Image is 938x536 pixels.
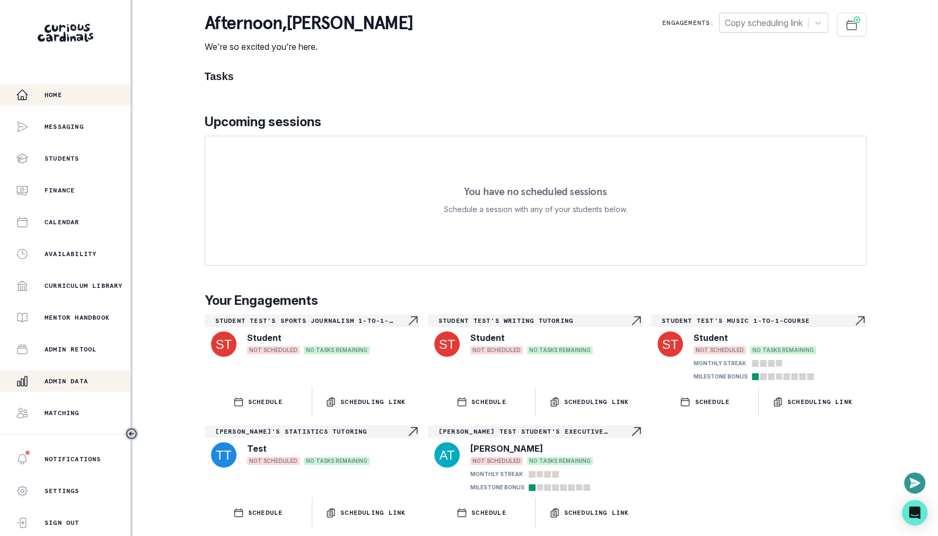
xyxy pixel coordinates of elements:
svg: Navigate to engagement page [630,425,643,438]
a: [PERSON_NAME] test student's Executive Function tutoringNavigate to engagement page[PERSON_NAME]N... [428,425,643,494]
button: Scheduling Link [312,498,419,528]
p: Admin Data [45,377,88,385]
p: Sign Out [45,519,80,527]
button: Toggle sidebar [125,427,138,441]
svg: Navigate to engagement page [854,314,866,327]
p: MILESTONE BONUS [694,373,748,381]
a: Student Test's Writing tutoringNavigate to engagement pageStudentNOT SCHEDULEDNO TASKS REMAINING [428,314,643,359]
button: SCHEDULE [651,387,758,417]
p: MONTHLY STREAK [694,359,746,367]
p: Curriculum Library [45,282,123,290]
button: Scheduling Link [759,387,866,417]
button: SCHEDULE [428,387,535,417]
p: Scheduling Link [340,508,406,517]
p: Admin Retool [45,345,97,354]
button: SCHEDULE [428,498,535,528]
div: Copy scheduling link [725,16,803,29]
span: NOT SCHEDULED [247,457,300,465]
span: NO TASKS REMAINING [527,346,593,354]
p: [PERSON_NAME]'s Statistics tutoring [215,427,407,436]
a: Student Test's Sports Journalism 1-to-1-courseNavigate to engagement pageStudentNOT SCHEDULEDNO T... [205,314,419,359]
span: NOT SCHEDULED [694,346,746,354]
button: Scheduling Link [536,498,643,528]
p: Student Test's Writing tutoring [439,317,630,325]
p: Engagements: [662,19,714,27]
p: afternoon , [PERSON_NAME] [205,13,413,34]
svg: Navigate to engagement page [407,314,419,327]
p: Mentor Handbook [45,313,110,322]
img: svg [434,331,460,357]
img: svg [211,331,236,357]
p: Your Engagements [205,291,866,310]
span: NO TASKS REMAINING [527,457,593,465]
button: Schedule Sessions [837,13,866,37]
p: Availability [45,250,97,258]
p: MONTHLY STREAK [470,470,523,478]
a: Student Test's Music 1-to-1-courseNavigate to engagement pageStudentNOT SCHEDULEDNO TASKS REMAINI... [651,314,866,383]
button: SCHEDULE [205,387,312,417]
button: Open or close messaging widget [904,472,925,494]
p: MILESTONE BONUS [470,484,524,491]
button: SCHEDULE [205,498,312,528]
p: Scheduling Link [787,398,853,406]
img: svg [211,442,236,468]
span: NOT SCHEDULED [470,346,523,354]
svg: Navigate to engagement page [630,314,643,327]
p: Calendar [45,218,80,226]
p: SCHEDULE [471,398,506,406]
p: Students [45,154,80,163]
h1: Tasks [205,70,866,83]
p: [PERSON_NAME] test student's Executive Function tutoring [439,427,630,436]
p: You have no scheduled sessions [464,186,607,197]
span: NOT SCHEDULED [247,346,300,354]
a: [PERSON_NAME]'s Statistics tutoringNavigate to engagement pageTestNOT SCHEDULEDNO TASKS REMAINING [205,425,419,470]
img: svg [434,442,460,468]
p: SCHEDULE [471,508,506,517]
button: Scheduling Link [312,387,419,417]
p: Scheduling Link [564,398,629,406]
span: NO TASKS REMAINING [750,346,816,354]
p: Student [470,331,505,344]
p: Settings [45,487,80,495]
div: Open Intercom Messenger [902,500,927,525]
p: Student Test's Sports Journalism 1-to-1-course [215,317,407,325]
p: Schedule a session with any of your students below. [444,203,627,216]
p: Notifications [45,455,101,463]
p: Messaging [45,122,84,131]
p: SCHEDULE [695,398,730,406]
p: Home [45,91,62,99]
p: Matching [45,409,80,417]
p: SCHEDULE [248,508,283,517]
span: NO TASKS REMAINING [304,457,370,465]
p: Scheduling Link [340,398,406,406]
p: Student [694,331,728,344]
svg: Navigate to engagement page [407,425,419,438]
p: [PERSON_NAME] [470,442,543,455]
p: Student [247,331,282,344]
p: SCHEDULE [248,398,283,406]
img: Curious Cardinals Logo [38,24,93,42]
span: NOT SCHEDULED [470,457,523,465]
p: We're so excited you're here. [205,40,413,53]
p: Upcoming sessions [205,112,866,131]
p: Student Test's Music 1-to-1-course [662,317,853,325]
img: svg [658,331,683,357]
p: Test [247,442,267,455]
span: NO TASKS REMAINING [304,346,370,354]
p: Scheduling Link [564,508,629,517]
button: Scheduling Link [536,387,643,417]
p: Finance [45,186,75,195]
